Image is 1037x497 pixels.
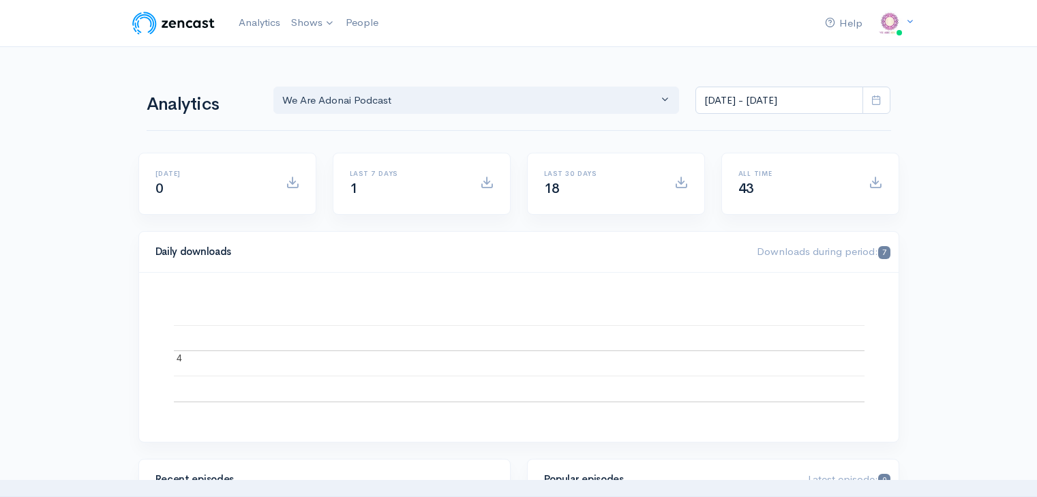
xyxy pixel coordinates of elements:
span: 1 [350,180,358,197]
span: 0 [878,474,890,487]
img: ZenCast Logo [130,10,217,37]
span: 18 [544,180,560,197]
span: Downloads during period: [757,245,890,258]
h4: Popular episodes [544,474,792,485]
h1: Analytics [147,95,257,115]
img: ... [876,10,903,37]
a: Help [820,9,868,38]
span: Latest episode: [808,472,890,485]
svg: A chart. [155,289,882,425]
iframe: gist-messenger-bubble-iframe [991,451,1023,483]
a: Shows [286,8,340,38]
a: People [340,8,384,37]
h4: Daily downloads [155,246,741,258]
span: 7 [878,246,890,259]
h6: Last 7 days [350,170,464,177]
h6: [DATE] [155,170,269,177]
h4: Recent episodes [155,474,485,485]
button: We Are Adonai Podcast [273,87,680,115]
h6: Last 30 days [544,170,658,177]
div: We Are Adonai Podcast [282,93,659,108]
a: Analytics [233,8,286,37]
span: 0 [155,180,164,197]
input: analytics date range selector [695,87,863,115]
h6: All time [738,170,852,177]
span: 43 [738,180,754,197]
text: 4 [177,352,182,363]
